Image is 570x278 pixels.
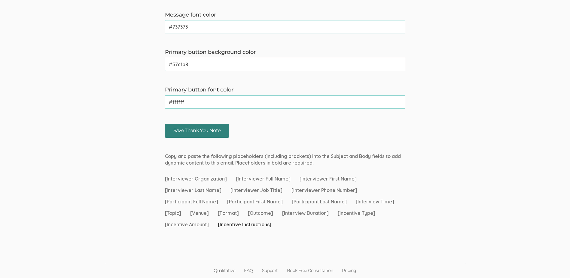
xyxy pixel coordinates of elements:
label: Message font color [165,11,405,19]
span: [Incentive Type] [338,210,375,217]
span: [Outcome] [248,210,273,217]
a: Support [258,263,282,278]
span: [Interviewer Last Name] [165,187,221,194]
span: [Participant Full Name] [165,198,218,205]
span: [Interviewer Job Title] [230,187,282,194]
label: Primary button font color [165,86,405,94]
iframe: Chat Widget [540,249,570,278]
span: [Venue] [190,210,209,217]
span: [Format] [218,210,239,217]
span: [Interview Time] [356,198,394,205]
a: Qualitative [209,263,239,278]
span: [Interviewer Phone Number] [291,187,357,194]
p: Copy and paste the following placeholders (including brackets) into the Subject and Body fields t... [165,153,405,167]
span: [Interviewer First Name] [300,175,357,182]
input: Save Thank You Note [165,124,229,138]
span: [Interviewer Full Name] [236,175,291,182]
span: [Interviewer Organization] [165,175,227,182]
span: [Incentive Instructions] [218,221,271,228]
a: Book Free Consultation [282,263,338,278]
a: FAQ [239,263,257,278]
span: [Interview Duration] [282,210,329,217]
a: Pricing [337,263,361,278]
label: Primary button background color [165,48,405,56]
span: [Participant First Name] [227,198,283,205]
span: [Participant Last Name] [292,198,347,205]
span: [Incentive Amount] [165,221,209,228]
span: [Topic] [165,210,181,217]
